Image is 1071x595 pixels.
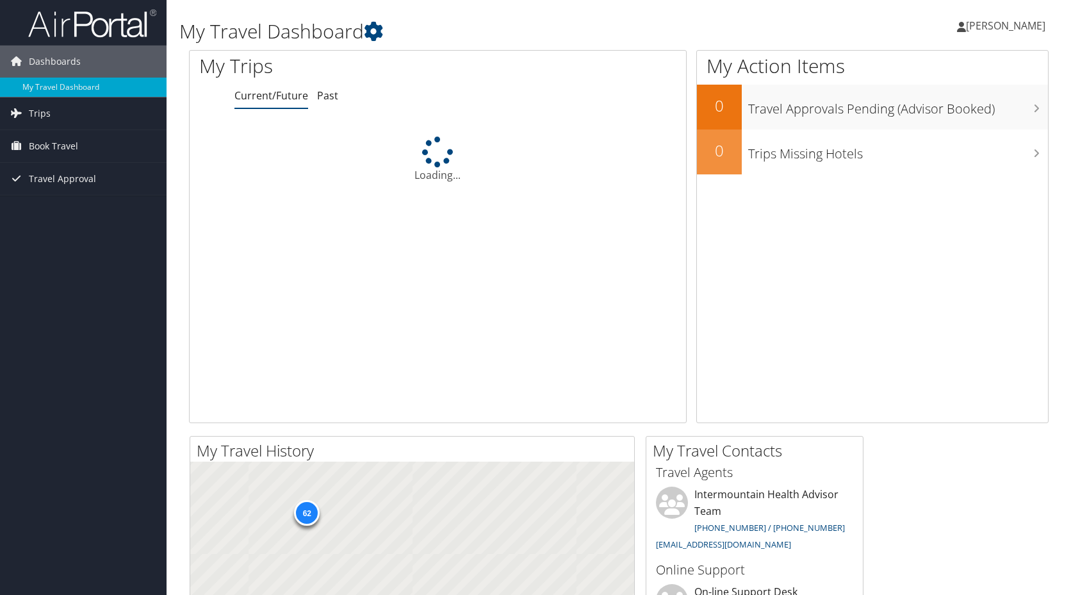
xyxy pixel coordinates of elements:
span: Dashboards [29,46,81,78]
div: 62 [294,500,320,526]
h2: My Travel Contacts [653,440,863,462]
h1: My Action Items [697,53,1048,80]
h1: My Travel Dashboard [179,18,765,45]
a: [PHONE_NUMBER] / [PHONE_NUMBER] [694,522,845,533]
h2: 0 [697,95,742,117]
span: [PERSON_NAME] [966,19,1045,33]
h1: My Trips [199,53,470,80]
img: airportal-logo.png [28,8,156,38]
h3: Trips Missing Hotels [748,138,1048,163]
span: Travel Approval [29,163,96,195]
a: Past [317,88,338,103]
h3: Travel Agents [656,464,853,482]
a: 0Travel Approvals Pending (Advisor Booked) [697,85,1048,130]
h2: My Travel History [197,440,634,462]
a: [PERSON_NAME] [957,6,1058,45]
a: [EMAIL_ADDRESS][DOMAIN_NAME] [656,539,791,550]
a: 0Trips Missing Hotels [697,130,1048,174]
h3: Online Support [656,561,853,579]
h3: Travel Approvals Pending (Advisor Booked) [748,94,1048,118]
span: Book Travel [29,130,78,162]
li: Intermountain Health Advisor Team [650,487,860,555]
a: Current/Future [234,88,308,103]
div: Loading... [190,137,686,183]
span: Trips [29,97,51,130]
h2: 0 [697,140,742,162]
